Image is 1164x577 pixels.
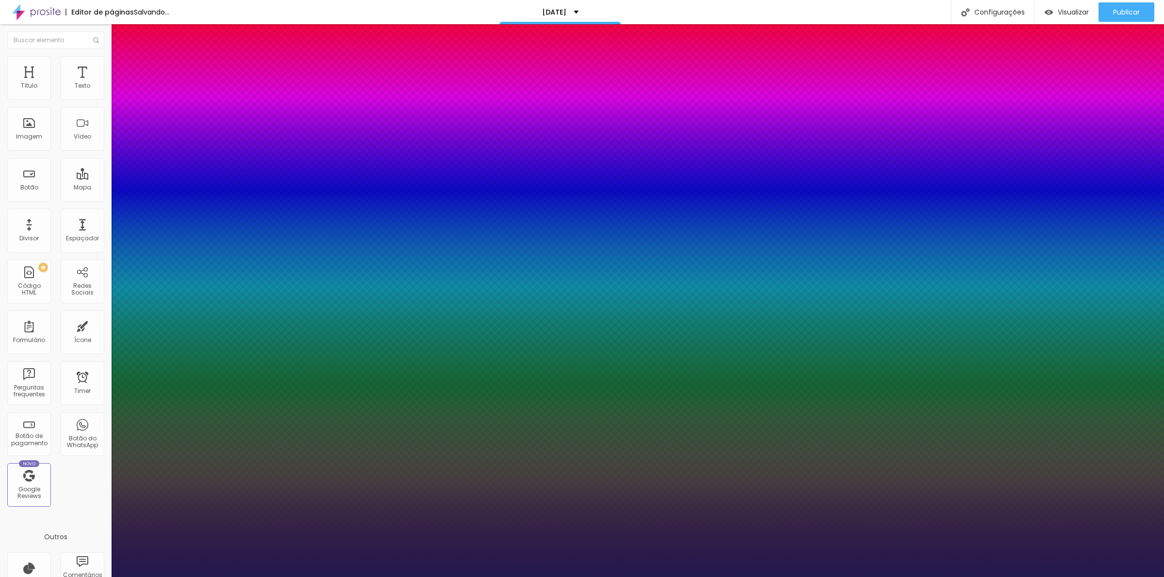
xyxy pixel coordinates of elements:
div: Título [21,82,37,89]
div: Mapa [74,184,91,191]
div: Botão do WhatsApp [63,435,101,449]
div: Redes Sociais [63,282,101,296]
div: Ícone [74,337,91,343]
button: Visualizar [1035,2,1099,22]
img: view-1.svg [1045,8,1053,16]
div: Novo [19,460,40,467]
div: Salvando... [134,9,169,16]
div: Formulário [13,337,45,343]
div: Botão de pagamento [10,433,48,447]
div: Timer [74,388,91,394]
p: [DATE] [542,9,566,16]
div: Vídeo [74,133,91,140]
button: Publicar [1099,2,1154,22]
img: Icone [93,37,99,43]
div: Código HTML [10,282,48,296]
span: Publicar [1113,8,1140,16]
div: Perguntas frequentes [10,384,48,398]
span: Visualizar [1058,8,1089,16]
input: Buscar elemento [7,31,104,49]
div: Divisor [19,235,39,242]
div: Espaçador [66,235,99,242]
img: Icone [961,8,970,16]
div: Editor de páginas [65,9,134,16]
div: Imagem [16,133,42,140]
div: Botão [20,184,38,191]
div: Texto [75,82,90,89]
div: Google Reviews [10,486,48,500]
